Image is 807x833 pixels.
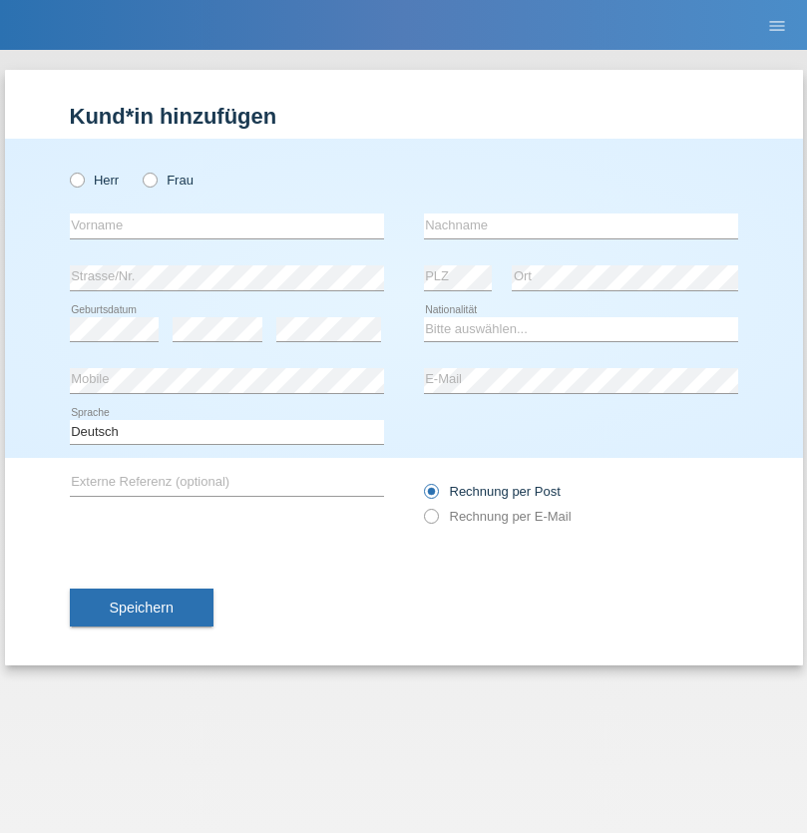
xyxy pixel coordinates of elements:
label: Herr [70,173,120,188]
label: Frau [143,173,194,188]
label: Rechnung per Post [424,484,561,499]
label: Rechnung per E-Mail [424,509,572,524]
input: Rechnung per E-Mail [424,509,437,534]
input: Herr [70,173,83,186]
input: Rechnung per Post [424,484,437,509]
i: menu [767,16,787,36]
span: Speichern [110,600,174,616]
h1: Kund*in hinzufügen [70,104,738,129]
input: Frau [143,173,156,186]
button: Speichern [70,589,213,626]
a: menu [757,19,797,31]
